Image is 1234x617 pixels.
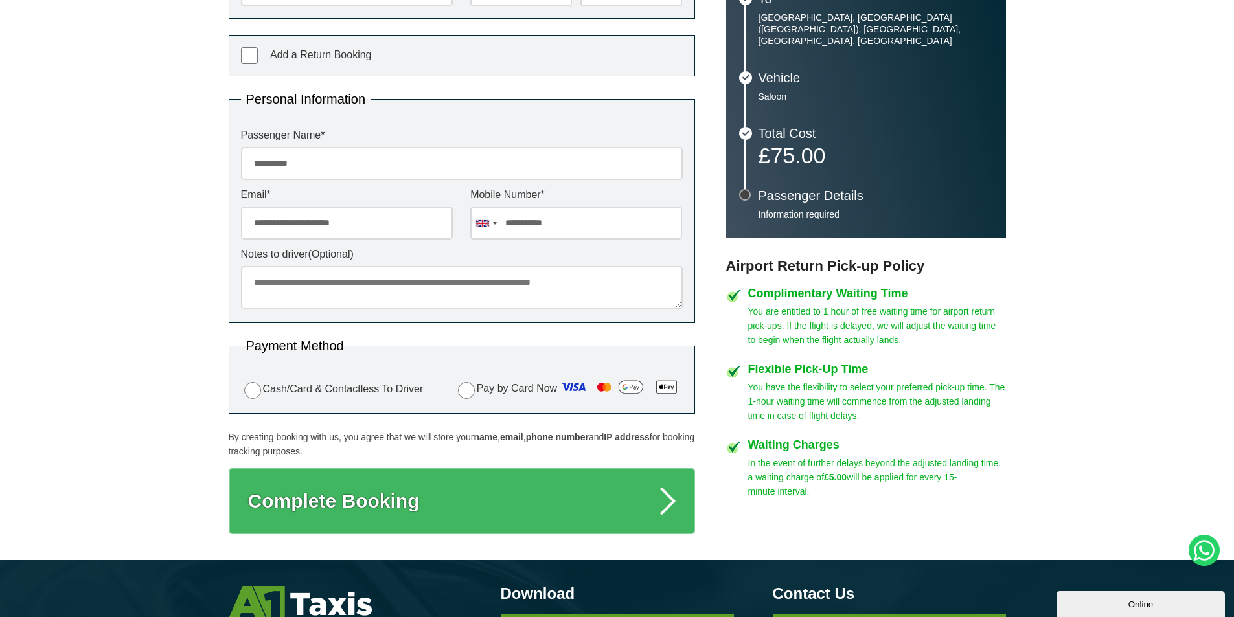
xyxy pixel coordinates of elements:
h3: Vehicle [759,71,993,84]
legend: Payment Method [241,339,349,352]
span: Add a Return Booking [270,49,372,60]
button: Complete Booking [229,468,695,534]
p: You have the flexibility to select your preferred pick-up time. The 1-hour waiting time will comm... [748,380,1006,423]
input: Pay by Card Now [458,382,475,399]
input: Add a Return Booking [241,47,258,64]
label: Passenger Name [241,130,683,140]
h3: Passenger Details [759,189,993,202]
p: £ [759,146,993,164]
p: By creating booking with us, you agree that we will store your , , and for booking tracking purpo... [229,430,695,458]
p: In the event of further delays beyond the adjusted landing time, a waiting charge of will be appl... [748,456,1006,499]
h4: Complimentary Waiting Time [748,287,1006,299]
strong: IP address [604,432,650,442]
strong: phone number [526,432,589,442]
p: [GEOGRAPHIC_DATA], [GEOGRAPHIC_DATA] ([GEOGRAPHIC_DATA]), [GEOGRAPHIC_DATA], [GEOGRAPHIC_DATA], [... [759,12,993,47]
label: Notes to driver [241,249,683,260]
iframe: chat widget [1057,589,1228,617]
h3: Contact Us [773,586,1006,601]
label: Pay by Card Now [455,377,683,401]
p: Saloon [759,91,993,102]
strong: email [500,432,523,442]
h3: Total Cost [759,127,993,140]
label: Mobile Number [470,190,682,200]
div: United Kingdom: +44 [471,207,501,239]
p: You are entitled to 1 hour of free waiting time for airport return pick-ups. If the flight is del... [748,304,1006,347]
span: 75.00 [770,143,825,168]
p: Information required [759,208,993,220]
span: (Optional) [308,249,354,260]
label: Email [241,190,453,200]
h3: Download [501,586,734,601]
h3: Airport Return Pick-up Policy [726,258,1006,275]
h4: Flexible Pick-Up Time [748,363,1006,375]
strong: £5.00 [824,472,847,482]
strong: name [474,432,497,442]
legend: Personal Information [241,93,371,106]
h4: Waiting Charges [748,439,1006,451]
input: Cash/Card & Contactless To Driver [244,382,261,399]
label: Cash/Card & Contactless To Driver [241,380,424,399]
